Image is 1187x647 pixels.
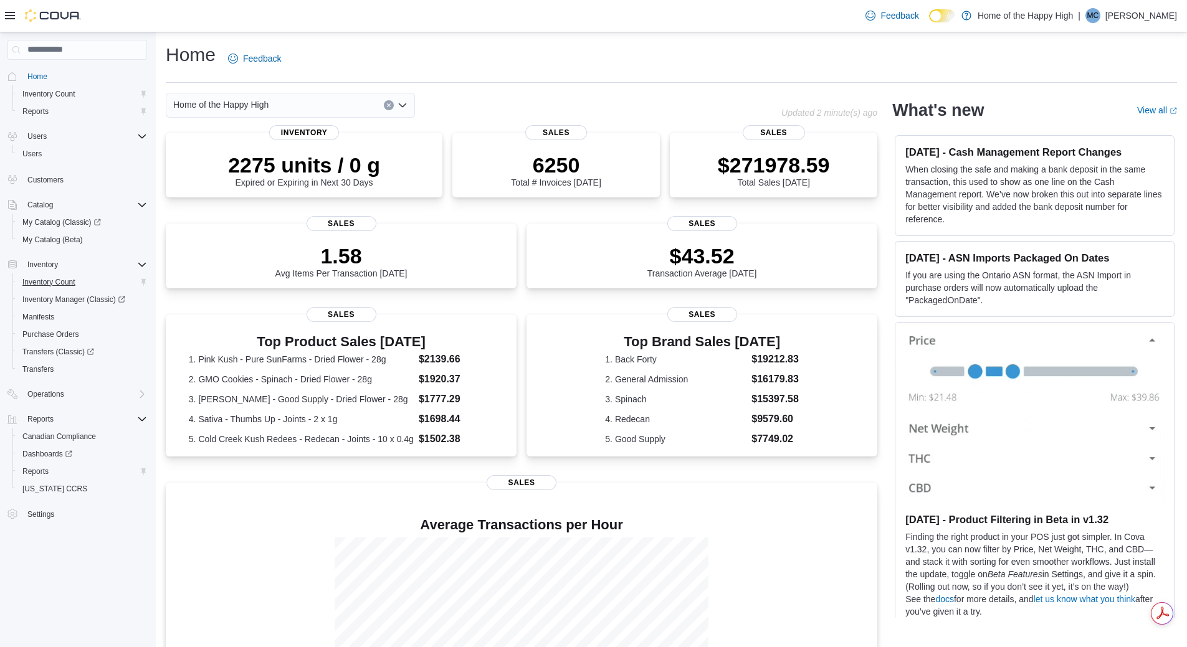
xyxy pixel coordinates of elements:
[243,52,281,65] span: Feedback
[17,344,99,359] a: Transfers (Classic)
[189,393,414,405] dt: 3. [PERSON_NAME] - Good Supply - Dried Flower - 28g
[22,387,147,402] span: Operations
[27,175,64,185] span: Customers
[17,146,47,161] a: Users
[22,484,87,494] span: [US_STATE] CCRS
[12,291,152,308] a: Inventory Manager (Classic)
[12,214,152,231] a: My Catalog (Classic)
[22,235,83,245] span: My Catalog (Beta)
[667,216,737,231] span: Sales
[1034,594,1135,604] a: let us know what you think
[12,361,152,378] button: Transfers
[22,412,147,427] span: Reports
[12,103,152,120] button: Reports
[605,433,746,445] dt: 5. Good Supply
[22,149,42,159] span: Users
[17,429,147,444] span: Canadian Compliance
[12,85,152,103] button: Inventory Count
[17,481,92,496] a: [US_STATE] CCRS
[751,392,799,407] dd: $15397.58
[17,146,147,161] span: Users
[17,215,147,230] span: My Catalog (Classic)
[2,505,152,523] button: Settings
[525,125,588,140] span: Sales
[667,307,737,322] span: Sales
[905,513,1164,526] h3: [DATE] - Product Filtering in Beta in v1.32
[12,273,152,291] button: Inventory Count
[22,312,54,322] span: Manifests
[419,392,493,407] dd: $1777.29
[718,153,830,177] p: $271978.59
[17,292,147,307] span: Inventory Manager (Classic)
[7,62,147,555] nav: Complex example
[17,327,147,342] span: Purchase Orders
[1078,8,1080,23] p: |
[17,362,147,377] span: Transfers
[27,72,47,82] span: Home
[223,46,286,71] a: Feedback
[166,42,216,67] h1: Home
[22,257,63,272] button: Inventory
[12,308,152,326] button: Manifests
[605,334,799,349] h3: Top Brand Sales [DATE]
[2,128,152,145] button: Users
[2,67,152,85] button: Home
[17,362,59,377] a: Transfers
[27,200,53,210] span: Catalog
[22,466,49,476] span: Reports
[17,464,147,479] span: Reports
[17,104,147,119] span: Reports
[17,215,106,230] a: My Catalog (Classic)
[189,353,414,366] dt: 1. Pink Kush - Pure SunFarms - Dried Flower - 28g
[22,69,52,84] a: Home
[398,100,408,110] button: Open list of options
[12,343,152,361] a: Transfers (Classic)
[17,232,88,247] a: My Catalog (Beta)
[929,9,955,22] input: Dark Mode
[17,292,130,307] a: Inventory Manager (Classic)
[307,307,376,322] span: Sales
[228,153,380,187] div: Expired or Expiring in Next 30 Days
[17,87,147,102] span: Inventory Count
[1085,8,1100,23] div: Monique Colls-Fundora
[2,385,152,403] button: Operations
[22,197,58,212] button: Catalog
[27,509,54,519] span: Settings
[751,372,799,387] dd: $16179.83
[17,446,147,461] span: Dashboards
[2,196,152,214] button: Catalog
[12,231,152,248] button: My Catalog (Beta)
[905,269,1164,306] p: If you are using the Ontario ASN format, the ASN Import in purchase orders will now automatically...
[22,295,125,305] span: Inventory Manager (Classic)
[988,569,1042,579] em: Beta Features
[22,129,147,144] span: Users
[17,232,147,247] span: My Catalog (Beta)
[307,216,376,231] span: Sales
[1170,107,1177,115] svg: External link
[22,449,72,459] span: Dashboards
[1137,105,1177,115] a: View allExternal link
[419,372,493,387] dd: $1920.37
[905,163,1164,225] p: When closing the safe and making a bank deposit in the same transaction, this used to show as one...
[384,100,394,110] button: Clear input
[605,393,746,405] dt: 3. Spinach
[892,100,984,120] h2: What's new
[605,413,746,425] dt: 4. Redecan
[275,243,408,278] div: Avg Items Per Transaction [DATE]
[22,171,147,187] span: Customers
[189,373,414,385] dt: 2. GMO Cookies - Spinach - Dried Flower - 28g
[905,593,1164,618] p: See the for more details, and after you’ve given it a try.
[269,125,339,140] span: Inventory
[189,334,493,349] h3: Top Product Sales [DATE]
[176,517,867,532] h4: Average Transactions per Hour
[935,594,954,604] a: docs
[27,389,64,399] span: Operations
[17,275,80,290] a: Inventory Count
[27,414,54,424] span: Reports
[978,8,1073,23] p: Home of the Happy High
[419,352,493,367] dd: $2139.66
[17,327,84,342] a: Purchase Orders
[17,87,80,102] a: Inventory Count
[905,146,1164,158] h3: [DATE] - Cash Management Report Changes
[22,387,69,402] button: Operations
